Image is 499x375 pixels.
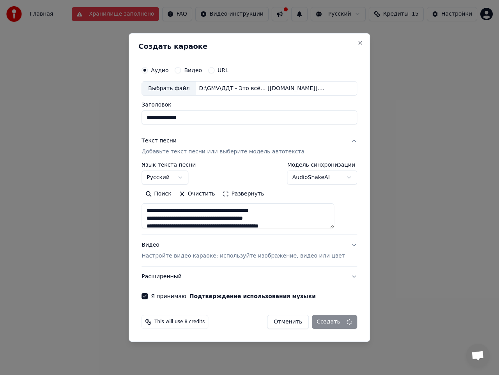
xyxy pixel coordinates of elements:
label: Модель синхронизации [287,162,357,168]
button: Расширенный [142,267,357,287]
label: Язык текста песни [142,162,196,168]
div: Текст песниДобавьте текст песни или выберите модель автотекста [142,162,357,235]
div: Текст песни [142,137,177,145]
span: This will use 8 credits [154,319,205,325]
h2: Создать караоке [138,43,360,50]
label: URL [218,68,228,73]
button: Поиск [142,188,175,201]
label: Видео [184,68,202,73]
button: Я принимаю [189,293,316,299]
label: Заголовок [142,102,357,108]
label: Я принимаю [151,293,316,299]
button: Отменить [267,315,309,329]
button: ВидеоНастройте видео караоке: используйте изображение, видео или цвет [142,235,357,267]
div: D:\GMV\ДДТ - Это всё… [[DOMAIN_NAME]].mp3 [196,85,328,92]
button: Развернуть [219,188,268,201]
p: Добавьте текст песни или выберите модель автотекста [142,148,304,156]
p: Настройте видео караоке: используйте изображение, видео или цвет [142,252,345,260]
div: Видео [142,242,345,260]
button: Очистить [175,188,219,201]
div: Выбрать файл [142,82,196,96]
label: Аудио [151,68,168,73]
button: Текст песниДобавьте текст песни или выберите модель автотекста [142,131,357,162]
